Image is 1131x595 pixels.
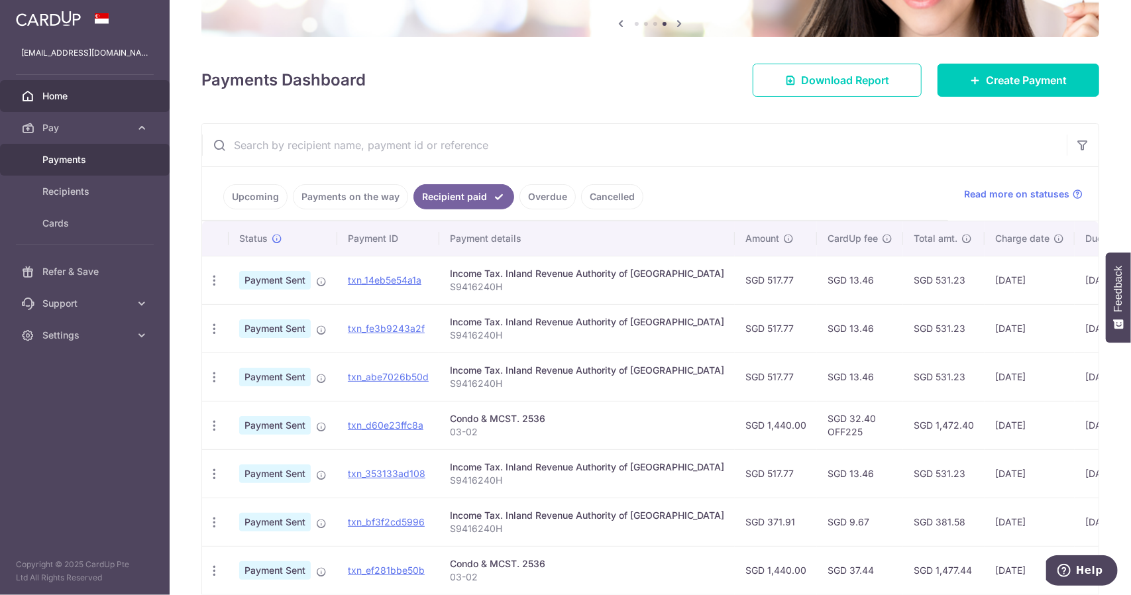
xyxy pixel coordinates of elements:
[239,464,311,483] span: Payment Sent
[223,184,288,209] a: Upcoming
[42,185,130,198] span: Recipients
[735,498,817,546] td: SGD 371.91
[42,329,130,342] span: Settings
[985,304,1075,352] td: [DATE]
[735,256,817,304] td: SGD 517.77
[450,280,724,294] p: S9416240H
[450,425,724,439] p: 03-02
[1112,266,1124,312] span: Feedback
[817,546,903,594] td: SGD 37.44
[450,412,724,425] div: Condo & MCST. 2536
[239,319,311,338] span: Payment Sent
[348,274,421,286] a: txn_14eb5e54a1a
[581,184,643,209] a: Cancelled
[986,72,1067,88] span: Create Payment
[239,368,311,386] span: Payment Sent
[42,297,130,310] span: Support
[985,449,1075,498] td: [DATE]
[1046,555,1118,588] iframe: Opens a widget where you can find more information
[938,64,1099,97] a: Create Payment
[985,546,1075,594] td: [DATE]
[801,72,889,88] span: Download Report
[450,460,724,474] div: Income Tax. Inland Revenue Authority of [GEOGRAPHIC_DATA]
[42,153,130,166] span: Payments
[42,121,130,135] span: Pay
[239,561,311,580] span: Payment Sent
[903,449,985,498] td: SGD 531.23
[293,184,408,209] a: Payments on the way
[1085,232,1125,245] span: Due date
[348,565,425,576] a: txn_ef281bbe50b
[903,401,985,449] td: SGD 1,472.40
[817,401,903,449] td: SGD 32.40 OFF225
[348,371,429,382] a: txn_abe7026b50d
[914,232,957,245] span: Total amt.
[985,256,1075,304] td: [DATE]
[202,124,1067,166] input: Search by recipient name, payment id or reference
[903,352,985,401] td: SGD 531.23
[348,516,425,527] a: txn_bf3f2cd5996
[239,271,311,290] span: Payment Sent
[985,352,1075,401] td: [DATE]
[439,221,735,256] th: Payment details
[753,64,922,97] a: Download Report
[413,184,514,209] a: Recipient paid
[519,184,576,209] a: Overdue
[239,513,311,531] span: Payment Sent
[735,449,817,498] td: SGD 517.77
[985,498,1075,546] td: [DATE]
[817,449,903,498] td: SGD 13.46
[348,419,423,431] a: txn_d60e23ffc8a
[735,304,817,352] td: SGD 517.77
[817,304,903,352] td: SGD 13.46
[903,256,985,304] td: SGD 531.23
[450,364,724,377] div: Income Tax. Inland Revenue Authority of [GEOGRAPHIC_DATA]
[201,68,366,92] h4: Payments Dashboard
[735,401,817,449] td: SGD 1,440.00
[817,498,903,546] td: SGD 9.67
[16,11,81,27] img: CardUp
[450,315,724,329] div: Income Tax. Inland Revenue Authority of [GEOGRAPHIC_DATA]
[828,232,878,245] span: CardUp fee
[239,416,311,435] span: Payment Sent
[735,352,817,401] td: SGD 517.77
[21,46,148,60] p: [EMAIL_ADDRESS][DOMAIN_NAME]
[903,546,985,594] td: SGD 1,477.44
[903,498,985,546] td: SGD 381.58
[450,557,724,570] div: Condo & MCST. 2536
[348,323,425,334] a: txn_fe3b9243a2f
[450,522,724,535] p: S9416240H
[1106,252,1131,343] button: Feedback - Show survey
[995,232,1050,245] span: Charge date
[450,267,724,280] div: Income Tax. Inland Revenue Authority of [GEOGRAPHIC_DATA]
[817,352,903,401] td: SGD 13.46
[42,217,130,230] span: Cards
[450,377,724,390] p: S9416240H
[450,329,724,342] p: S9416240H
[745,232,779,245] span: Amount
[964,188,1069,201] span: Read more on statuses
[985,401,1075,449] td: [DATE]
[348,468,425,479] a: txn_353133ad108
[42,89,130,103] span: Home
[903,304,985,352] td: SGD 531.23
[42,265,130,278] span: Refer & Save
[450,570,724,584] p: 03-02
[735,546,817,594] td: SGD 1,440.00
[817,256,903,304] td: SGD 13.46
[450,474,724,487] p: S9416240H
[337,221,439,256] th: Payment ID
[964,188,1083,201] a: Read more on statuses
[450,509,724,522] div: Income Tax. Inland Revenue Authority of [GEOGRAPHIC_DATA]
[239,232,268,245] span: Status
